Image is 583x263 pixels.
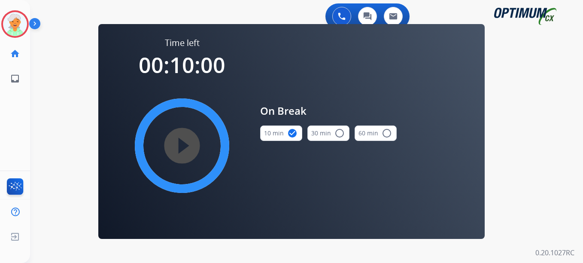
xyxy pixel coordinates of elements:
[382,128,392,138] mat-icon: radio_button_unchecked
[260,125,302,141] button: 10 min
[10,73,20,84] mat-icon: inbox
[355,125,397,141] button: 60 min
[3,12,27,36] img: avatar
[177,141,187,151] mat-icon: play_circle_filled
[287,128,298,138] mat-icon: check_circle
[535,248,574,258] p: 0.20.1027RC
[165,37,200,49] span: Time left
[10,49,20,59] mat-icon: home
[260,103,397,119] span: On Break
[334,128,345,138] mat-icon: radio_button_unchecked
[307,125,349,141] button: 30 min
[139,50,225,80] span: 00:10:00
